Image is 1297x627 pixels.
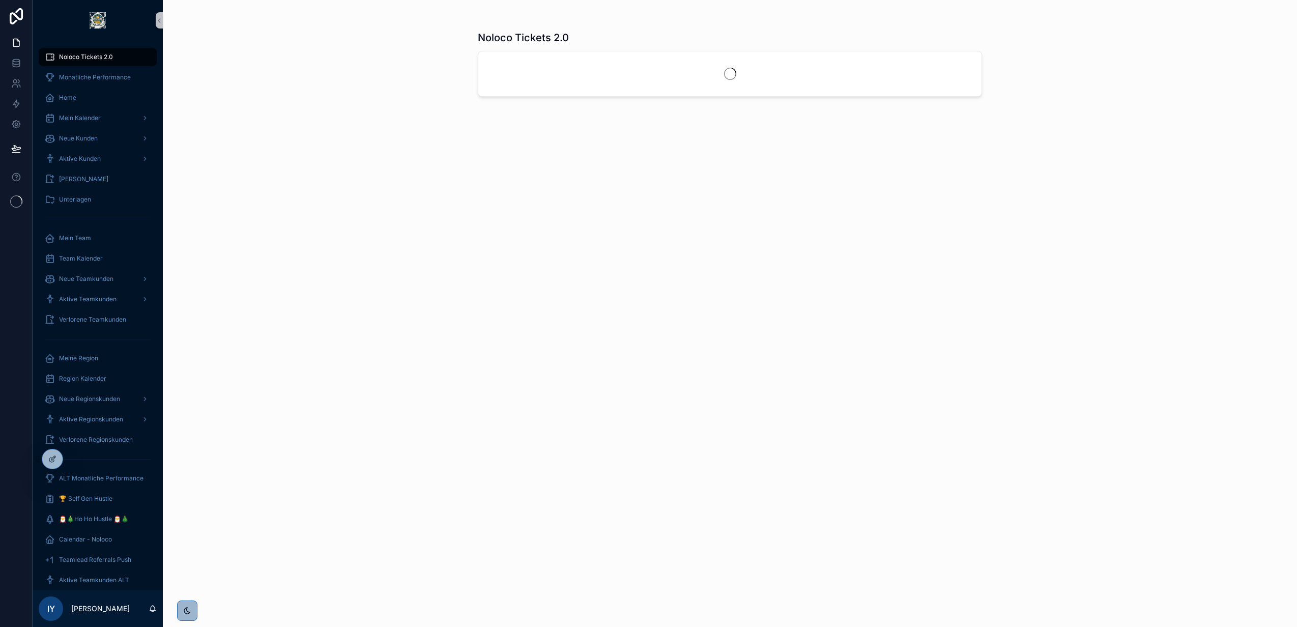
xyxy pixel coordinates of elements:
a: [PERSON_NAME] [39,170,157,188]
a: Mein Team [39,229,157,247]
img: App logo [90,12,106,28]
span: 🏆 Self Gen Hustle [59,495,112,503]
a: Region Kalender [39,369,157,388]
a: Home [39,89,157,107]
a: Noloco Tickets 2.0 [39,48,157,66]
span: Calendar - Noloco [59,535,112,544]
span: Verlorene Regionskunden [59,436,133,444]
a: Aktive Teamkunden [39,290,157,308]
span: Meine Region [59,354,98,362]
span: Unterlagen [59,195,91,204]
span: 🎅🎄Ho Ho Hustle 🎅🎄 [59,515,129,523]
span: ALT Monatliche Performance [59,474,143,482]
span: Mein Kalender [59,114,101,122]
p: [PERSON_NAME] [71,604,130,614]
span: Neue Kunden [59,134,98,142]
a: Calendar - Noloco [39,530,157,549]
a: ALT Monatliche Performance [39,469,157,488]
a: Neue Regionskunden [39,390,157,408]
span: Aktive Teamkunden ALT [59,576,129,584]
span: Home [59,94,76,102]
span: [PERSON_NAME] [59,175,108,183]
div: scrollable content [33,41,163,590]
a: Neue Kunden [39,129,157,148]
a: Aktive Regionskunden [39,410,157,429]
a: 🎅🎄Ho Ho Hustle 🎅🎄 [39,510,157,528]
a: Mein Kalender [39,109,157,127]
span: Verlorene Teamkunden [59,316,126,324]
span: Teamlead Referrals Push [59,556,131,564]
a: 🏆 Self Gen Hustle [39,490,157,508]
span: Aktive Kunden [59,155,101,163]
a: Team Kalender [39,249,157,268]
a: Meine Region [39,349,157,367]
span: Aktive Teamkunden [59,295,117,303]
span: Neue Regionskunden [59,395,120,403]
a: Neue Teamkunden [39,270,157,288]
span: Mein Team [59,234,91,242]
a: Aktive Kunden [39,150,157,168]
a: Verlorene Teamkunden [39,310,157,329]
a: Unterlagen [39,190,157,209]
span: Region Kalender [59,375,106,383]
span: Aktive Regionskunden [59,415,123,423]
h1: Noloco Tickets 2.0 [478,31,569,45]
span: Monatliche Performance [59,73,131,81]
span: Noloco Tickets 2.0 [59,53,113,61]
span: IY [47,603,55,615]
a: Verlorene Regionskunden [39,431,157,449]
a: Aktive Teamkunden ALT [39,571,157,589]
a: Teamlead Referrals Push [39,551,157,569]
span: Team Kalender [59,254,103,263]
a: Monatliche Performance [39,68,157,87]
span: Neue Teamkunden [59,275,113,283]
